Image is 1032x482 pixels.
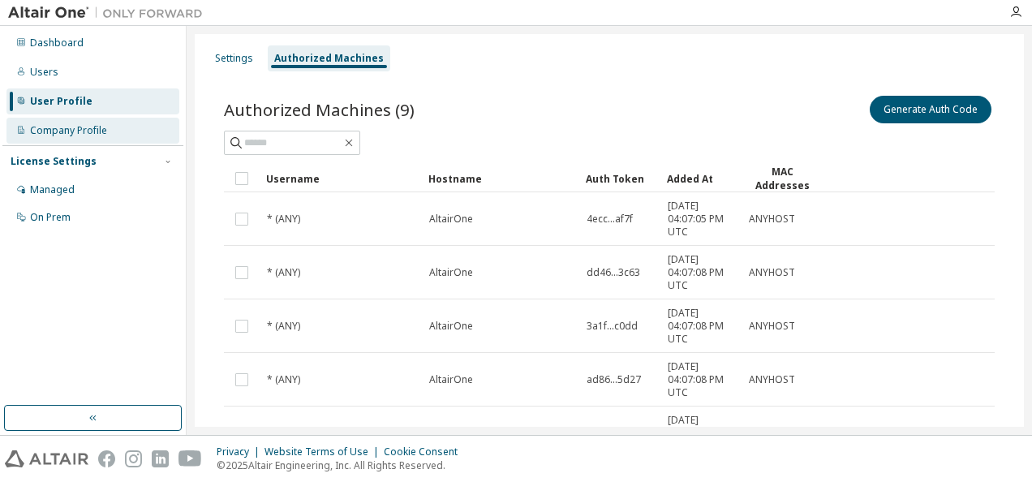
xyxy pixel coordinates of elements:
div: Cookie Consent [384,445,467,458]
div: Username [266,166,415,192]
span: [DATE] 04:07:08 PM UTC [668,307,734,346]
span: ad86...5d27 [587,373,641,386]
div: Managed [30,183,75,196]
img: altair_logo.svg [5,450,88,467]
img: instagram.svg [125,450,142,467]
div: Website Terms of Use [264,445,384,458]
span: * (ANY) [267,320,300,333]
div: User Profile [30,95,92,108]
span: [DATE] 04:07:08 PM UTC [668,253,734,292]
div: Dashboard [30,37,84,49]
div: Hostname [428,166,573,192]
span: dd46...3c63 [587,266,640,279]
img: Altair One [8,5,211,21]
span: AltairOne [429,320,473,333]
div: Company Profile [30,124,107,137]
span: [DATE] 04:07:08 PM UTC [668,360,734,399]
span: * (ANY) [267,266,300,279]
div: Settings [215,52,253,65]
span: AltairOne [429,266,473,279]
p: © 2025 Altair Engineering, Inc. All Rights Reserved. [217,458,467,472]
div: Added At [667,166,735,192]
div: Privacy [217,445,264,458]
span: [DATE] 04:07:08 PM UTC [668,414,734,453]
span: Authorized Machines (9) [224,98,415,121]
span: ANYHOST [749,213,795,226]
span: 4ecc...af7f [587,213,633,226]
img: youtube.svg [178,450,202,467]
span: AltairOne [429,373,473,386]
span: * (ANY) [267,213,300,226]
div: Authorized Machines [274,52,384,65]
span: AltairOne [429,213,473,226]
div: Auth Token [586,166,654,192]
div: Users [30,66,58,79]
span: ANYHOST [749,320,795,333]
span: [DATE] 04:07:05 PM UTC [668,200,734,239]
span: ANYHOST [749,266,795,279]
img: facebook.svg [98,450,115,467]
img: linkedin.svg [152,450,169,467]
button: Generate Auth Code [870,96,991,123]
div: On Prem [30,211,71,224]
span: * (ANY) [267,373,300,386]
span: 3a1f...c0dd [587,320,638,333]
span: ANYHOST [749,373,795,386]
div: MAC Addresses [748,165,816,192]
div: License Settings [11,155,97,168]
